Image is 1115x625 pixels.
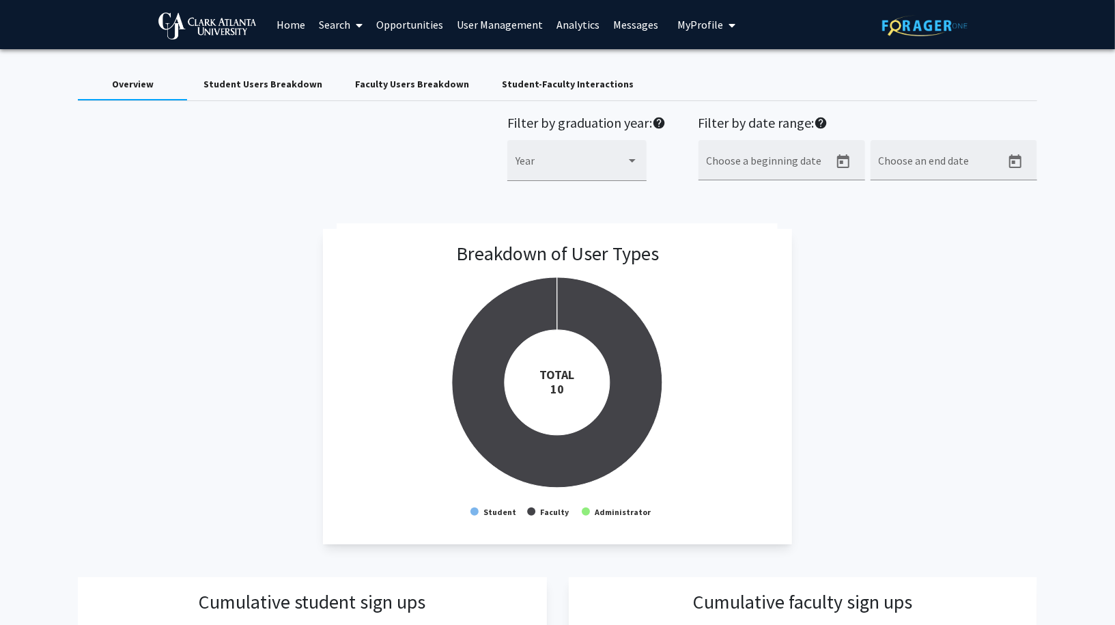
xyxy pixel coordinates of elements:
iframe: Chat [10,564,58,615]
h3: Cumulative student sign ups [199,591,425,614]
div: Faculty Users Breakdown [355,77,469,92]
span: My Profile [677,18,723,31]
h3: Breakdown of User Types [456,242,659,266]
div: Overview [112,77,154,92]
div: Student Users Breakdown [203,77,322,92]
a: Home [270,1,312,48]
a: User Management [450,1,550,48]
mat-icon: help [652,115,666,131]
button: Open calendar [830,148,857,176]
text: Administrator [595,507,652,517]
a: Search [312,1,369,48]
img: ForagerOne Logo [882,15,968,36]
h2: Filter by date range: [698,115,1037,135]
a: Opportunities [369,1,450,48]
text: Student [483,507,516,517]
a: Messages [606,1,665,48]
h2: Filter by graduation year: [507,115,666,135]
div: Student-Faculty Interactions [502,77,634,92]
h3: Cumulative faculty sign ups [693,591,912,614]
button: Open calendar [1002,148,1029,176]
mat-icon: help [815,115,828,131]
text: Faculty [541,507,570,517]
img: Clark Atlanta University Logo [158,12,257,40]
a: Analytics [550,1,606,48]
tspan: TOTAL 10 [540,367,575,397]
